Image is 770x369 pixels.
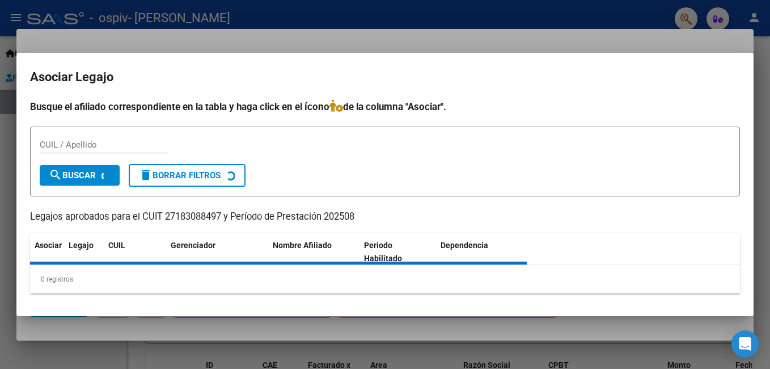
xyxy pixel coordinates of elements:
[359,233,436,271] datatable-header-cell: Periodo Habilitado
[35,241,62,250] span: Asociar
[273,241,332,250] span: Nombre Afiliado
[139,168,153,182] mat-icon: delete
[166,233,268,271] datatable-header-cell: Gerenciador
[49,170,96,181] span: Buscar
[731,330,759,358] div: Open Intercom Messenger
[364,241,402,263] span: Periodo Habilitado
[30,210,740,224] p: Legajos aprobados para el CUIT 27183088497 y Período de Prestación 202508
[30,99,740,114] h4: Busque el afiliado correspondiente en la tabla y haga click en el ícono de la columna "Asociar".
[49,168,62,182] mat-icon: search
[436,233,527,271] datatable-header-cell: Dependencia
[139,170,221,181] span: Borrar Filtros
[69,241,94,250] span: Legajo
[441,241,488,250] span: Dependencia
[268,233,359,271] datatable-header-cell: Nombre Afiliado
[64,233,104,271] datatable-header-cell: Legajo
[30,233,64,271] datatable-header-cell: Asociar
[171,241,215,250] span: Gerenciador
[129,164,246,187] button: Borrar Filtros
[30,265,740,293] div: 0 registros
[108,241,125,250] span: CUIL
[40,165,120,186] button: Buscar
[30,66,740,88] h2: Asociar Legajo
[104,233,166,271] datatable-header-cell: CUIL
